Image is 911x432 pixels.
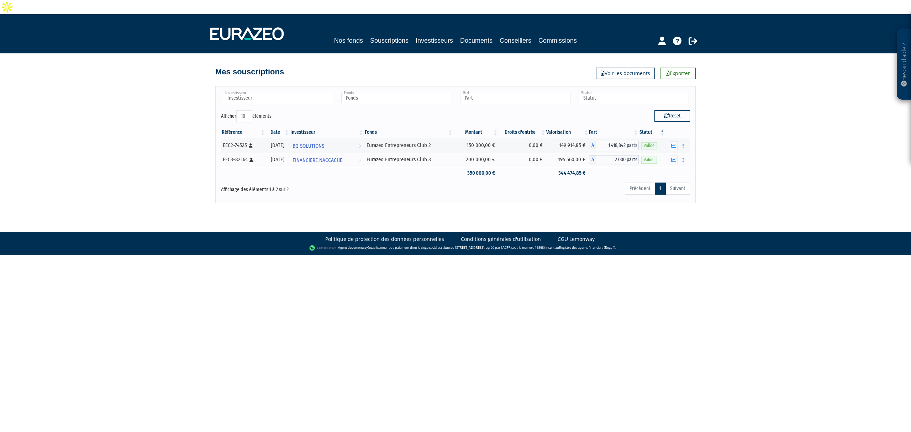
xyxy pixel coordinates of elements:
[266,126,290,138] th: Date: activer pour trier la colonne par ordre croissant
[500,36,531,46] a: Conseillers
[215,68,284,76] h4: Mes souscriptions
[460,36,493,46] a: Documents
[546,138,589,153] td: 149 914,85 €
[654,110,690,122] button: Reset
[589,141,639,150] div: A - Eurazeo Entrepreneurs Club 2
[538,36,577,46] a: Commissions
[900,32,908,96] p: Besoin d'aide ?
[453,126,499,138] th: Montant: activer pour trier la colonne par ordre croissant
[334,36,363,46] a: Nos fonds
[499,138,546,153] td: 0,00 €
[210,27,284,40] img: 1732889491-logotype_eurazeo_blanc_rvb.png
[416,36,453,46] a: Investisseurs
[290,126,364,138] th: Investisseur: activer pour trier la colonne par ordre croissant
[221,110,272,122] label: Afficher éléments
[223,156,263,163] div: EEC3-82164
[589,141,596,150] span: A
[249,158,253,162] i: [Français] Personne physique
[309,244,337,252] img: logo-lemonway.png
[546,126,589,138] th: Valorisation: activer pour trier la colonne par ordre croissant
[589,155,639,164] div: A - Eurazeo Entrepreneurs Club 3
[589,126,639,138] th: Part: activer pour trier la colonne par ordre croissant
[359,139,361,153] i: Voir l'investisseur
[221,126,266,138] th: Référence : activer pour trier la colonne par ordre croissant
[221,182,410,193] div: Affichage des éléments 1 à 2 sur 2
[290,138,364,153] a: BG SOLUTIONS
[641,142,657,149] span: Valide
[223,142,263,149] div: EEC2-74525
[7,244,904,252] div: - Agent de (établissement de paiement dont le siège social est situé au [STREET_ADDRESS], agréé p...
[546,153,589,167] td: 194 560,00 €
[559,245,615,250] a: Registre des agents financiers (Regafi)
[499,126,546,138] th: Droits d'entrée: activer pour trier la colonne par ordre croissant
[453,138,499,153] td: 150 000,00 €
[655,183,666,195] a: 1
[293,154,342,167] span: FINANCIERE NACCACHE
[367,142,451,149] div: Eurazeo Entrepreneurs Club 2
[660,68,696,79] a: Exporter
[596,141,639,150] span: 1 418,842 parts
[641,157,657,163] span: Valide
[639,126,665,138] th: Statut : activer pour trier la colonne par ordre d&eacute;croissant
[268,156,287,163] div: [DATE]
[461,236,541,243] a: Conditions générales d'utilisation
[453,153,499,167] td: 200 000,00 €
[546,167,589,179] td: 344 474,85 €
[290,153,364,167] a: FINANCIERE NACCACHE
[249,143,253,148] i: [Français] Personne physique
[236,110,252,122] select: Afficheréléments
[293,139,324,153] span: BG SOLUTIONS
[367,156,451,163] div: Eurazeo Entrepreneurs Club 3
[352,245,368,250] a: Lemonway
[359,154,361,167] i: Voir l'investisseur
[453,167,499,179] td: 350 000,00 €
[370,36,409,47] a: Souscriptions
[325,236,444,243] a: Politique de protection des données personnelles
[589,155,596,164] span: A
[596,155,639,164] span: 2 000 parts
[596,68,655,79] a: Voir les documents
[364,126,453,138] th: Fonds: activer pour trier la colonne par ordre croissant
[499,153,546,167] td: 0,00 €
[268,142,287,149] div: [DATE]
[558,236,595,243] a: CGU Lemonway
